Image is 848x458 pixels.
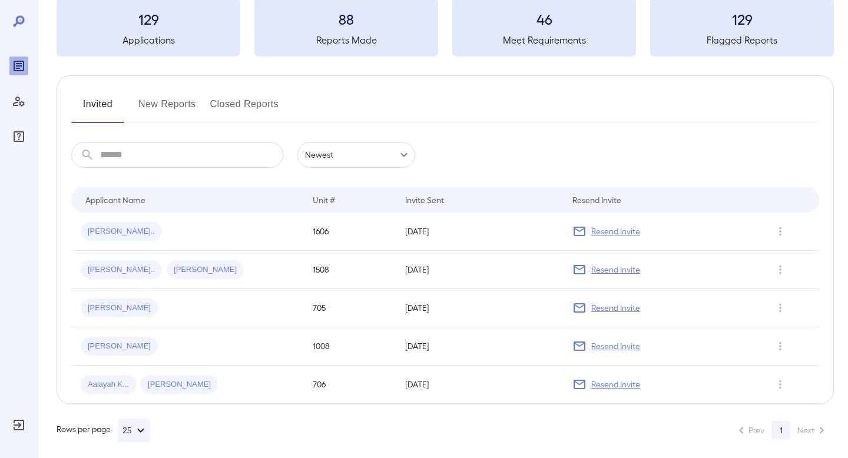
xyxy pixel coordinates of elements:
[9,92,28,111] div: Manage Users
[771,421,790,440] button: page 1
[591,340,640,352] p: Resend Invite
[81,379,136,390] span: Aalayah K...
[771,260,790,279] button: Row Actions
[81,303,158,314] span: [PERSON_NAME]
[303,289,396,327] td: 705
[405,193,444,207] div: Invite Sent
[591,225,640,237] p: Resend Invite
[9,127,28,146] div: FAQ
[303,327,396,366] td: 1008
[297,142,415,168] div: Newest
[85,193,145,207] div: Applicant Name
[729,421,834,440] nav: pagination navigation
[71,95,124,123] button: Invited
[452,33,636,47] h5: Meet Requirements
[81,226,162,237] span: [PERSON_NAME]..
[303,251,396,289] td: 1508
[303,366,396,404] td: 706
[118,419,150,442] button: 25
[57,33,240,47] h5: Applications
[771,298,790,317] button: Row Actions
[313,193,335,207] div: Unit #
[591,302,640,314] p: Resend Invite
[9,57,28,75] div: Reports
[210,95,279,123] button: Closed Reports
[572,193,621,207] div: Resend Invite
[396,213,563,251] td: [DATE]
[771,375,790,394] button: Row Actions
[396,366,563,404] td: [DATE]
[81,264,162,276] span: [PERSON_NAME]..
[57,9,240,28] h3: 129
[141,379,218,390] span: [PERSON_NAME]
[771,337,790,356] button: Row Actions
[167,264,244,276] span: [PERSON_NAME]
[254,9,438,28] h3: 88
[254,33,438,47] h5: Reports Made
[396,251,563,289] td: [DATE]
[591,379,640,390] p: Resend Invite
[138,95,196,123] button: New Reports
[650,9,834,28] h3: 129
[81,341,158,352] span: [PERSON_NAME]
[303,213,396,251] td: 1606
[650,33,834,47] h5: Flagged Reports
[396,327,563,366] td: [DATE]
[57,419,150,442] div: Rows per page
[396,289,563,327] td: [DATE]
[9,416,28,434] div: Log Out
[591,264,640,276] p: Resend Invite
[452,9,636,28] h3: 46
[771,222,790,241] button: Row Actions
